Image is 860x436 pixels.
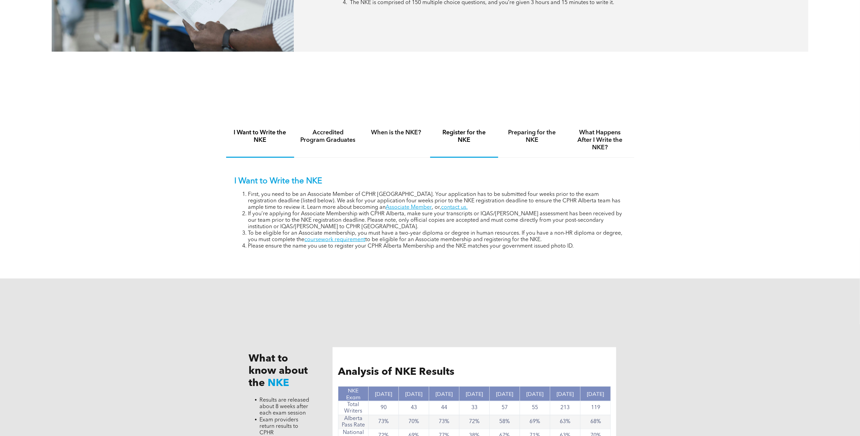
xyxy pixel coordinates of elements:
td: 73% [429,415,459,429]
td: 73% [368,415,399,429]
td: 70% [399,415,429,429]
li: First, you need to be an Associate Member of CPHR [GEOGRAPHIC_DATA]. Your application has to be s... [248,191,626,211]
th: [DATE] [580,386,611,401]
a: contact us. [441,205,468,210]
td: 55 [520,401,550,415]
a: coursework requirement [305,237,366,242]
th: [DATE] [368,386,399,401]
th: NKE Exam [338,386,368,401]
li: Please ensure the name you use to register your CPHR Alberta Membership and the NKE matches your ... [248,243,626,250]
th: [DATE] [520,386,550,401]
th: [DATE] [459,386,490,401]
span: Results are released about 8 weeks after each exam session [259,398,309,416]
td: 43 [399,401,429,415]
td: 68% [580,415,611,429]
td: 33 [459,401,490,415]
li: If you’re applying for Associate Membership with CPHR Alberta, make sure your transcripts or IQAS... [248,211,626,230]
h4: Accredited Program Graduates [300,129,356,144]
td: 119 [580,401,611,415]
td: 58% [490,415,520,429]
td: 90 [368,401,399,415]
th: [DATE] [399,386,429,401]
td: 72% [459,415,490,429]
span: Analysis of NKE Results [338,367,454,377]
h4: What Happens After I Write the NKE? [572,129,628,151]
h4: Register for the NKE [436,129,492,144]
span: What to know about the [249,354,308,388]
th: [DATE] [550,386,580,401]
td: 57 [490,401,520,415]
h4: When is the NKE? [368,129,424,136]
td: 213 [550,401,580,415]
p: I Want to Write the NKE [235,177,626,186]
td: 69% [520,415,550,429]
th: [DATE] [429,386,459,401]
h4: Preparing for the NKE [504,129,560,144]
td: 63% [550,415,580,429]
a: Associate Member [386,205,432,210]
td: 44 [429,401,459,415]
h4: I Want to Write the NKE [232,129,288,144]
td: Total Writers [338,401,368,415]
span: NKE [268,378,289,388]
li: To be eligible for an Associate membership, you must have a two-year diploma or degree in human r... [248,230,626,243]
th: [DATE] [490,386,520,401]
td: Alberta Pass Rate [338,415,368,429]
